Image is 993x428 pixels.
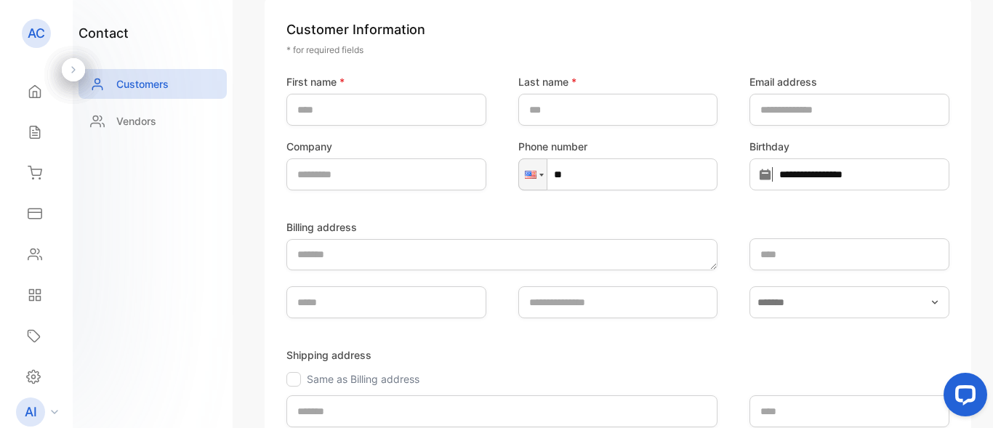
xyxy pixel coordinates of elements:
[28,24,45,43] p: AC
[79,23,129,43] h1: contact
[749,74,949,89] label: Email address
[286,44,949,57] p: * for required fields
[286,347,949,363] p: Shipping address
[518,74,718,89] label: Last name
[518,139,718,154] label: Phone number
[116,76,169,92] p: Customers
[286,20,949,39] p: Customer Information
[749,139,949,154] label: Birthday
[286,74,486,89] label: First name
[25,403,37,421] p: AI
[519,159,547,190] div: United States: + 1
[286,139,486,154] label: Company
[79,69,227,99] a: Customers
[307,373,419,385] label: Same as Billing address
[116,113,156,129] p: Vendors
[286,219,717,235] label: Billing address
[932,367,993,428] iframe: LiveChat chat widget
[79,106,227,136] a: Vendors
